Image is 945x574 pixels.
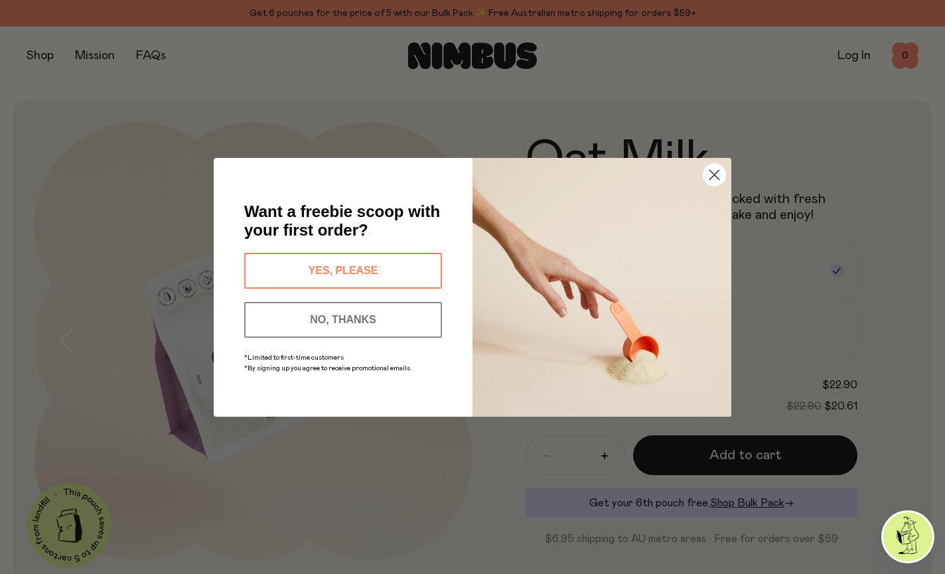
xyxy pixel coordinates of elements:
[244,253,442,289] button: YES, PLEASE
[244,354,344,361] span: *Limited to first-time customers
[244,365,410,372] span: *By signing up you agree to receive promotional emails
[883,512,932,561] img: agent
[244,302,442,338] button: NO, THANKS
[244,202,440,239] span: Want a freebie scoop with your first order?
[703,163,726,186] button: Close dialog
[472,158,731,417] img: c0d45117-8e62-4a02-9742-374a5db49d45.jpeg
